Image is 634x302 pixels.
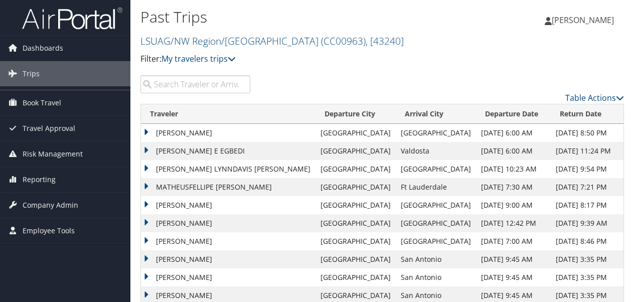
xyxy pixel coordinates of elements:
td: [DATE] 10:23 AM [476,160,551,178]
td: [GEOGRAPHIC_DATA] [315,250,396,268]
td: [DATE] 3:35 PM [551,268,623,286]
td: [PERSON_NAME] [141,196,315,214]
td: [GEOGRAPHIC_DATA] [315,142,396,160]
th: Departure Date: activate to sort column ascending [476,104,551,124]
span: Travel Approval [23,116,75,141]
td: [GEOGRAPHIC_DATA] [315,124,396,142]
p: Filter: [140,53,463,66]
span: Book Travel [23,90,61,115]
td: [DATE] 6:00 AM [476,124,551,142]
td: [PERSON_NAME] LYNNDAVIS [PERSON_NAME] [141,160,315,178]
td: MATHEUSFELLIPE [PERSON_NAME] [141,178,315,196]
img: airportal-logo.png [22,7,122,30]
td: [DATE] 7:00 AM [476,232,551,250]
td: San Antonio [396,268,476,286]
span: , [ 43240 ] [366,34,404,48]
a: LSUAG/NW Region/[GEOGRAPHIC_DATA] [140,34,404,48]
td: [DATE] 3:35 PM [551,250,623,268]
td: [PERSON_NAME] [141,124,315,142]
span: [PERSON_NAME] [552,15,614,26]
td: [DATE] 9:45 AM [476,268,551,286]
span: Dashboards [23,36,63,61]
td: [GEOGRAPHIC_DATA] [315,214,396,232]
td: [GEOGRAPHIC_DATA] [396,196,476,214]
td: [GEOGRAPHIC_DATA] [315,196,396,214]
span: Trips [23,61,40,86]
a: [PERSON_NAME] [545,5,624,35]
span: Risk Management [23,141,83,167]
td: [DATE] 8:46 PM [551,232,623,250]
span: Company Admin [23,193,78,218]
input: Search Traveler or Arrival City [140,75,250,93]
td: [DATE] 9:39 AM [551,214,623,232]
td: [DATE] 8:17 PM [551,196,623,214]
td: [GEOGRAPHIC_DATA] [315,160,396,178]
td: Valdosta [396,142,476,160]
span: Reporting [23,167,56,192]
td: [PERSON_NAME] [141,214,315,232]
td: [PERSON_NAME] [141,232,315,250]
td: [GEOGRAPHIC_DATA] [396,232,476,250]
a: My travelers trips [162,53,236,64]
th: Departure City: activate to sort column ascending [315,104,396,124]
td: Ft Lauderdale [396,178,476,196]
td: [DATE] 7:21 PM [551,178,623,196]
td: San Antonio [396,250,476,268]
span: Employee Tools [23,218,75,243]
a: Table Actions [565,92,624,103]
th: Return Date: activate to sort column ascending [551,104,623,124]
td: [DATE] 9:00 AM [476,196,551,214]
td: [PERSON_NAME] [141,250,315,268]
td: [PERSON_NAME] E EGBEDI [141,142,315,160]
td: [DATE] 9:45 AM [476,250,551,268]
td: [DATE] 8:50 PM [551,124,623,142]
td: [DATE] 11:24 PM [551,142,623,160]
td: [GEOGRAPHIC_DATA] [315,178,396,196]
th: Traveler: activate to sort column ascending [141,104,315,124]
td: [GEOGRAPHIC_DATA] [396,124,476,142]
td: [DATE] 9:54 PM [551,160,623,178]
td: [PERSON_NAME] [141,268,315,286]
td: [DATE] 6:00 AM [476,142,551,160]
td: [GEOGRAPHIC_DATA] [315,268,396,286]
td: [GEOGRAPHIC_DATA] [396,160,476,178]
td: [DATE] 12:42 PM [476,214,551,232]
td: [DATE] 7:30 AM [476,178,551,196]
span: ( CC00963 ) [321,34,366,48]
h1: Past Trips [140,7,463,28]
td: [GEOGRAPHIC_DATA] [315,232,396,250]
th: Arrival City: activate to sort column ascending [396,104,476,124]
td: [GEOGRAPHIC_DATA] [396,214,476,232]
